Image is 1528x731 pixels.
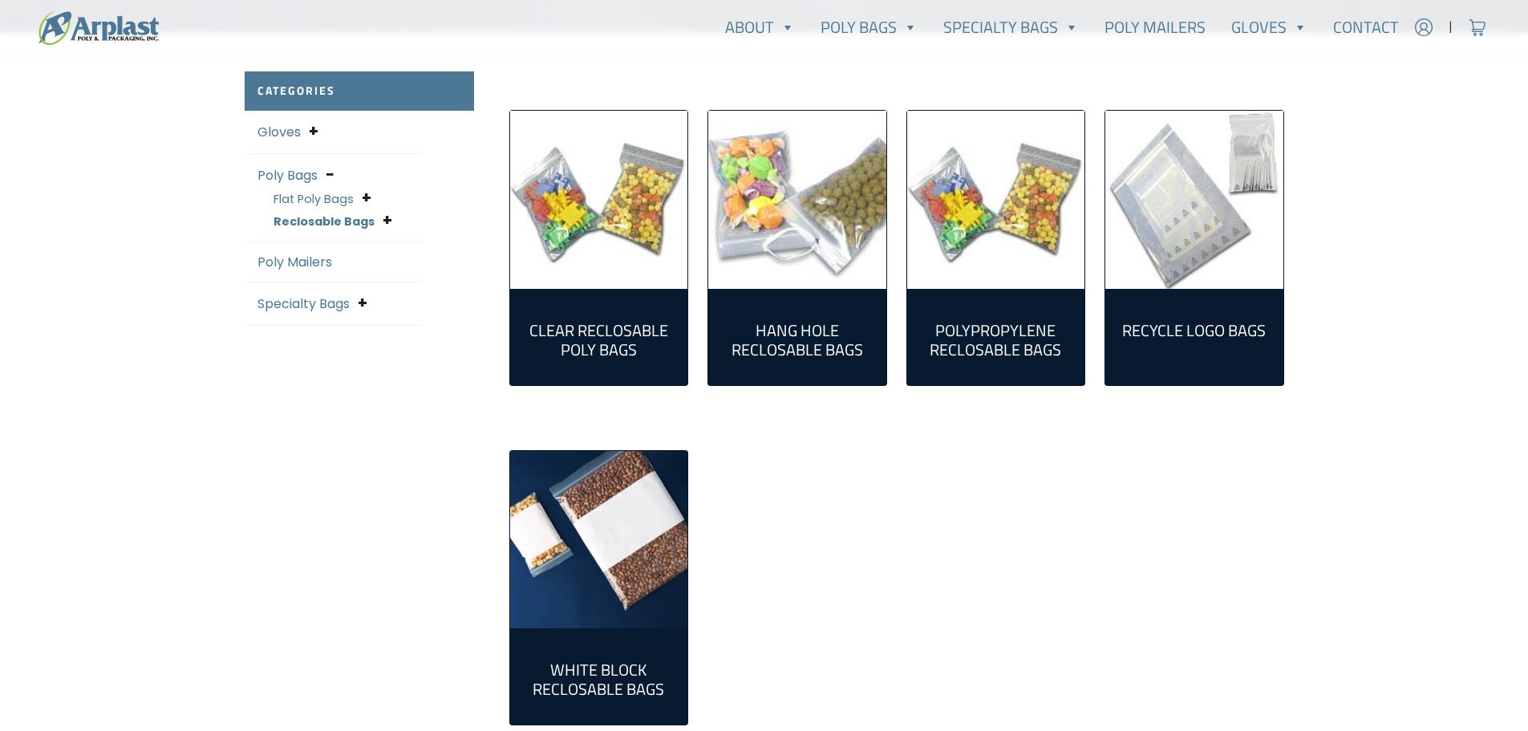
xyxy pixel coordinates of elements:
a: Gloves [257,123,301,141]
a: Poly Bags [257,166,318,185]
a: Poly Mailers [1092,11,1218,43]
h2: Recycle Logo Bags [1118,321,1271,340]
a: Visit product category Recycle Logo Bags [1118,302,1271,353]
a: Poly Bags [808,11,930,43]
h2: Hang Hole Reclosable Bags [721,321,873,359]
a: About [712,11,808,43]
a: Visit product category Clear Reclosable Poly Bags [510,111,688,289]
a: Specialty Bags [930,11,1092,43]
a: Specialty Bags [257,294,350,313]
a: Visit product category Hang Hole Reclosable Bags [721,302,873,372]
h2: Clear Reclosable Poly Bags [523,321,675,359]
img: White Block Reclosable Bags [510,451,688,629]
a: Visit product category White Block Reclosable Bags [510,451,688,629]
h2: Polypropylene Reclosable Bags [920,321,1072,359]
img: Polypropylene Reclosable Bags [907,111,1085,289]
a: Reclosable Bags [274,213,375,229]
a: Visit product category Polypropylene Reclosable Bags [907,111,1085,289]
span: | [1449,18,1453,37]
img: logo [39,10,159,45]
a: Visit product category Polypropylene Reclosable Bags [920,302,1072,372]
h2: White Block Reclosable Bags [523,660,675,699]
a: Visit product category Clear Reclosable Poly Bags [523,302,675,372]
a: Poly Mailers [257,253,332,271]
a: Visit product category Hang Hole Reclosable Bags [708,111,886,289]
a: Contact [1320,11,1412,43]
img: Hang Hole Reclosable Bags [708,111,886,289]
h2: Categories [245,71,474,111]
img: Recycle Logo Bags [1105,111,1283,289]
img: Clear Reclosable Poly Bags [510,111,688,289]
a: Visit product category White Block Reclosable Bags [523,641,675,712]
a: Flat Poly Bags [274,191,354,207]
a: Gloves [1218,11,1320,43]
a: Visit product category Recycle Logo Bags [1105,111,1283,289]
